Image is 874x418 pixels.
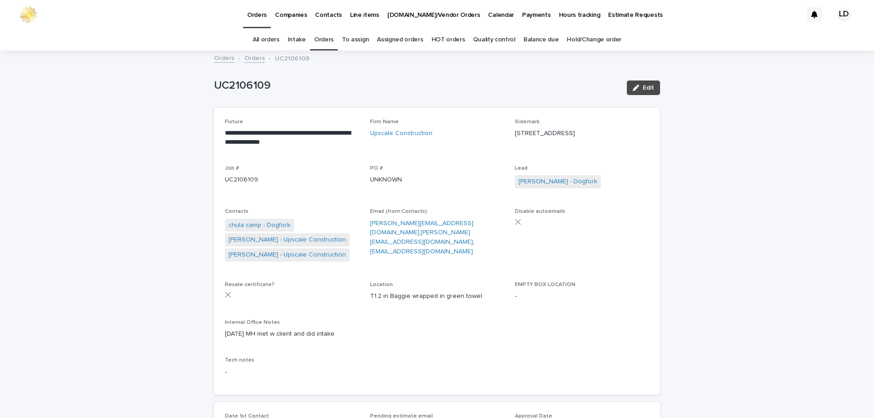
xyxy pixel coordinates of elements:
button: Edit [627,81,660,95]
a: HOT orders [432,29,465,50]
span: Tech notes [225,358,254,363]
a: Hold/Change order [567,29,621,50]
a: To assign [342,29,369,50]
p: UNKNOWN [370,175,504,185]
a: Orders [214,52,234,63]
a: Upscale Construction [370,129,432,138]
p: , , [370,219,504,257]
span: EMPTY BOX LOCATION [515,282,575,287]
a: [PERSON_NAME] - Upscale Construction [229,250,346,260]
span: Sidemark [515,119,539,125]
p: - [515,292,649,301]
a: Quality control [473,29,515,50]
span: PO # [370,166,383,171]
p: UC2106109 [214,79,620,92]
span: Firm Name [370,119,399,125]
span: Disable autoemails [515,209,565,214]
a: Assigned orders [377,29,423,50]
a: Orders [244,52,265,63]
span: Email (from Contacts) [370,209,427,214]
a: [PERSON_NAME][EMAIL_ADDRESS][DOMAIN_NAME] [370,229,473,245]
span: Fixture [225,119,243,125]
a: All orders [253,29,279,50]
a: Intake [288,29,306,50]
p: - [225,368,649,377]
span: Lead [515,166,528,171]
p: T1.2 in Baggie wrapped in green towel [370,292,504,301]
p: [STREET_ADDRESS] [515,129,649,138]
span: Contacts [225,209,249,214]
a: [PERSON_NAME] - Dogfork [518,177,597,186]
span: Edit [643,85,654,91]
p: [DATE] MH met w client and did intake [225,329,649,339]
span: Location [370,282,393,287]
a: chula camp - Dogfork [229,221,290,230]
p: UC2106109 [225,175,359,185]
a: Orders [314,29,334,50]
div: LD [837,7,851,22]
span: Job # [225,166,239,171]
a: [EMAIL_ADDRESS][DOMAIN_NAME] [370,248,473,255]
img: 0ffKfDbyRa2Iv8hnaAqg [18,5,38,24]
span: Resale certificate? [225,282,274,287]
span: Internal Office Notes [225,320,280,325]
a: [PERSON_NAME] - Upscale Construction [229,235,346,245]
p: UC2106109 [275,53,310,63]
a: Balance due [523,29,559,50]
a: [PERSON_NAME][EMAIL_ADDRESS][DOMAIN_NAME] [370,220,473,236]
